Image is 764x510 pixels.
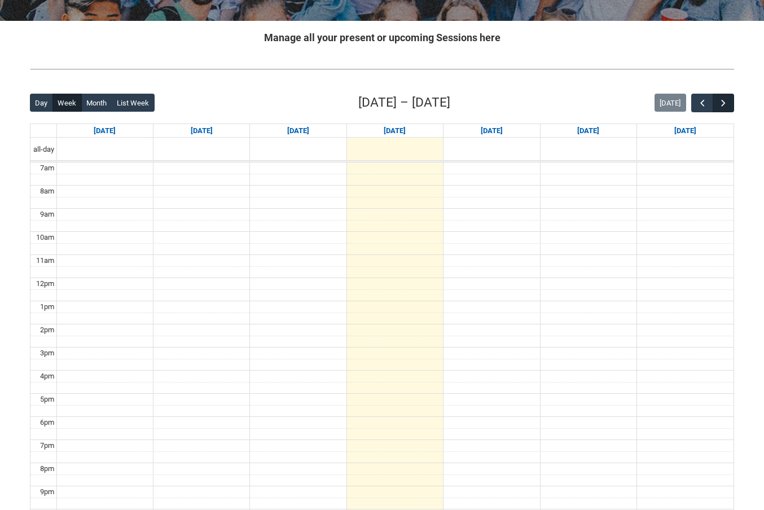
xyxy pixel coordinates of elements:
[30,30,734,45] h2: Manage all your present or upcoming Sessions here
[381,124,408,138] a: Go to September 10, 2025
[38,486,56,498] div: 9pm
[34,278,56,289] div: 12pm
[38,440,56,451] div: 7pm
[691,94,713,112] button: Previous Week
[188,124,215,138] a: Go to September 8, 2025
[672,124,699,138] a: Go to September 13, 2025
[112,94,155,112] button: List Week
[285,124,311,138] a: Go to September 9, 2025
[38,394,56,405] div: 5pm
[38,186,56,197] div: 8am
[30,94,53,112] button: Day
[38,324,56,336] div: 2pm
[38,463,56,474] div: 8pm
[38,301,56,313] div: 1pm
[478,124,505,138] a: Go to September 11, 2025
[30,63,734,75] img: REDU_GREY_LINE
[655,94,686,112] button: [DATE]
[38,371,56,382] div: 4pm
[38,209,56,220] div: 9am
[358,93,450,112] h2: [DATE] – [DATE]
[81,94,112,112] button: Month
[713,94,734,112] button: Next Week
[38,348,56,359] div: 3pm
[91,124,118,138] a: Go to September 7, 2025
[38,162,56,174] div: 7am
[31,144,56,155] span: all-day
[38,417,56,428] div: 6pm
[34,232,56,243] div: 10am
[575,124,601,138] a: Go to September 12, 2025
[34,255,56,266] div: 11am
[52,94,82,112] button: Week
